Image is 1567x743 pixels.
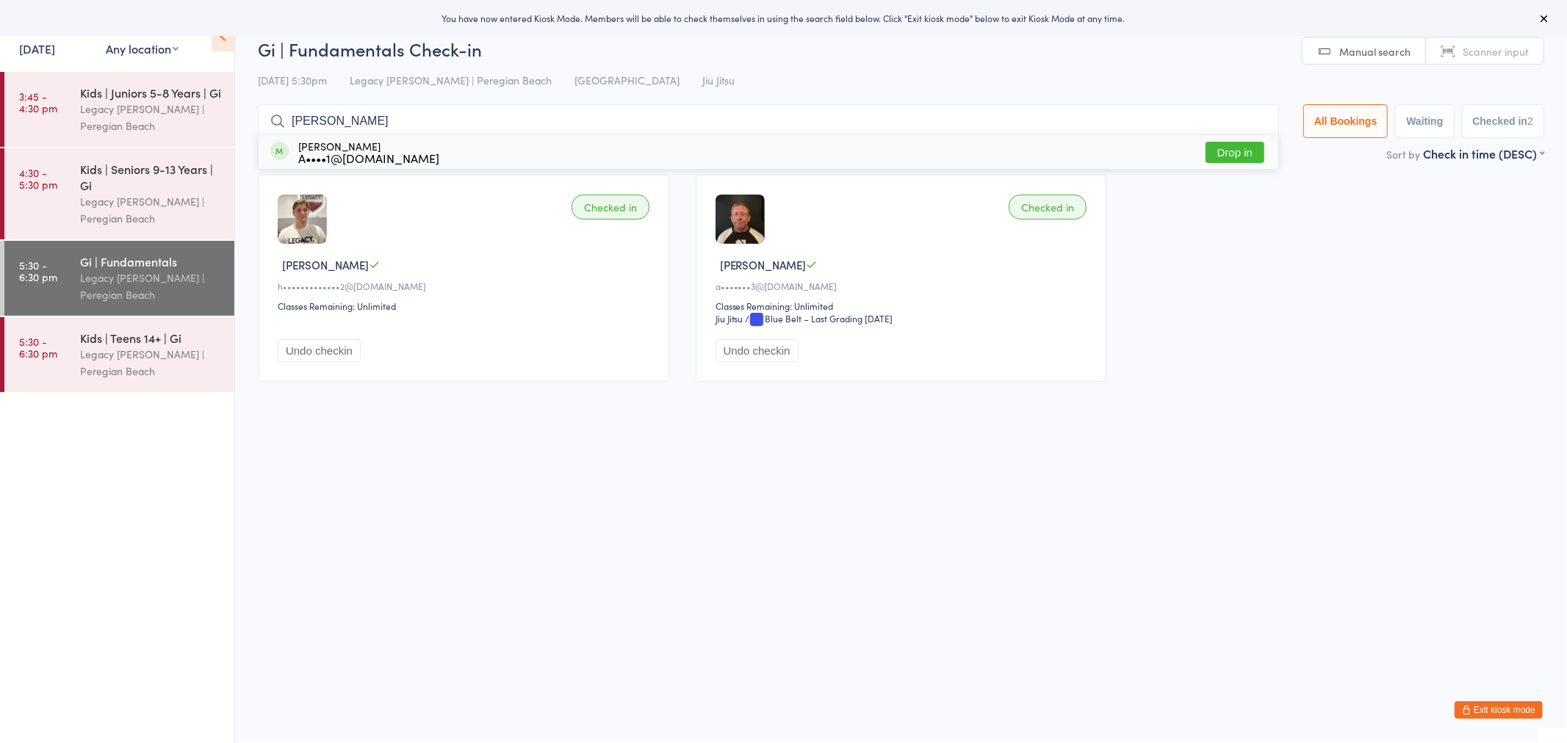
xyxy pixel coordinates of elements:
[106,40,179,57] div: Any location
[350,73,552,87] span: Legacy [PERSON_NAME] | Peregian Beach
[716,280,1092,292] div: a•••••••3@[DOMAIN_NAME]
[19,167,57,190] time: 4:30 - 5:30 pm
[1527,115,1533,127] div: 2
[1303,104,1388,138] button: All Bookings
[4,317,234,392] a: 5:30 -6:30 pmKids | Teens 14+ | GiLegacy [PERSON_NAME] | Peregian Beach
[282,257,369,272] span: [PERSON_NAME]
[1462,104,1545,138] button: Checked in2
[1455,701,1543,719] button: Exit kiosk mode
[19,90,57,114] time: 3:45 - 4:30 pm
[19,259,57,283] time: 5:30 - 6:30 pm
[24,12,1543,24] div: You have now entered Kiosk Mode. Members will be able to check themselves in using the search fie...
[1206,142,1264,163] button: Drop in
[4,148,234,239] a: 4:30 -5:30 pmKids | Seniors 9-13 Years | GiLegacy [PERSON_NAME] | Peregian Beach
[716,312,743,325] div: Jiu Jitsu
[716,339,799,362] button: Undo checkin
[80,84,222,101] div: Kids | Juniors 5-8 Years | Gi
[1463,44,1529,59] span: Scanner input
[19,40,55,57] a: [DATE]
[278,280,654,292] div: h•••••••••••••2@[DOMAIN_NAME]
[720,257,807,272] span: [PERSON_NAME]
[298,152,439,164] div: A••••1@[DOMAIN_NAME]
[278,300,654,312] div: Classes Remaining: Unlimited
[258,73,327,87] span: [DATE] 5:30pm
[716,195,765,244] img: image1733119705.png
[80,330,222,346] div: Kids | Teens 14+ | Gi
[1395,104,1454,138] button: Waiting
[278,339,361,362] button: Undo checkin
[19,336,57,359] time: 5:30 - 6:30 pm
[702,73,735,87] span: Jiu Jitsu
[1386,147,1420,162] label: Sort by
[80,193,222,227] div: Legacy [PERSON_NAME] | Peregian Beach
[1423,145,1544,162] div: Check in time (DESC)
[574,73,680,87] span: [GEOGRAPHIC_DATA]
[258,37,1544,61] h2: Gi | Fundamentals Check-in
[80,269,222,303] div: Legacy [PERSON_NAME] | Peregian Beach
[572,195,649,220] div: Checked in
[1009,195,1087,220] div: Checked in
[746,312,893,325] span: / Blue Belt – Last Grading [DATE]
[80,346,222,380] div: Legacy [PERSON_NAME] | Peregian Beach
[80,253,222,269] div: Gi | Fundamentals
[1339,44,1411,59] span: Manual search
[4,241,234,316] a: 5:30 -6:30 pmGi | FundamentalsLegacy [PERSON_NAME] | Peregian Beach
[4,72,234,147] a: 3:45 -4:30 pmKids | Juniors 5-8 Years | GiLegacy [PERSON_NAME] | Peregian Beach
[716,300,1092,312] div: Classes Remaining: Unlimited
[80,161,222,193] div: Kids | Seniors 9-13 Years | Gi
[298,140,439,164] div: [PERSON_NAME]
[278,195,327,244] img: image1743577311.png
[258,104,1279,138] input: Search
[80,101,222,134] div: Legacy [PERSON_NAME] | Peregian Beach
